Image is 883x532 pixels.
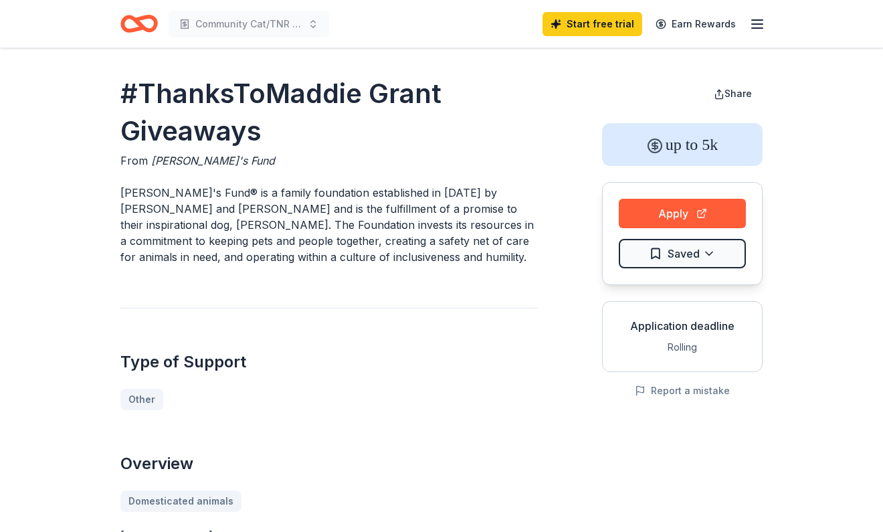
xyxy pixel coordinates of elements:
button: Share [703,80,763,107]
a: Other [120,389,163,410]
div: up to 5k [602,123,763,166]
p: [PERSON_NAME]'s Fund® is a family foundation established in [DATE] by [PERSON_NAME] and [PERSON_N... [120,185,538,265]
span: Share [724,88,752,99]
a: Start free trial [543,12,642,36]
span: [PERSON_NAME]'s Fund [151,154,275,167]
span: Community Cat/TNR program [195,16,302,32]
h2: Overview [120,453,538,474]
h1: #ThanksToMaddie Grant Giveaways [120,75,538,150]
button: Report a mistake [635,383,730,399]
div: Rolling [613,339,751,355]
div: Application deadline [613,318,751,334]
span: Saved [668,245,700,262]
h2: Type of Support [120,351,538,373]
a: Earn Rewards [648,12,744,36]
button: Community Cat/TNR program [169,11,329,37]
button: Saved [619,239,746,268]
div: From [120,153,538,169]
button: Apply [619,199,746,228]
a: Home [120,8,158,39]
